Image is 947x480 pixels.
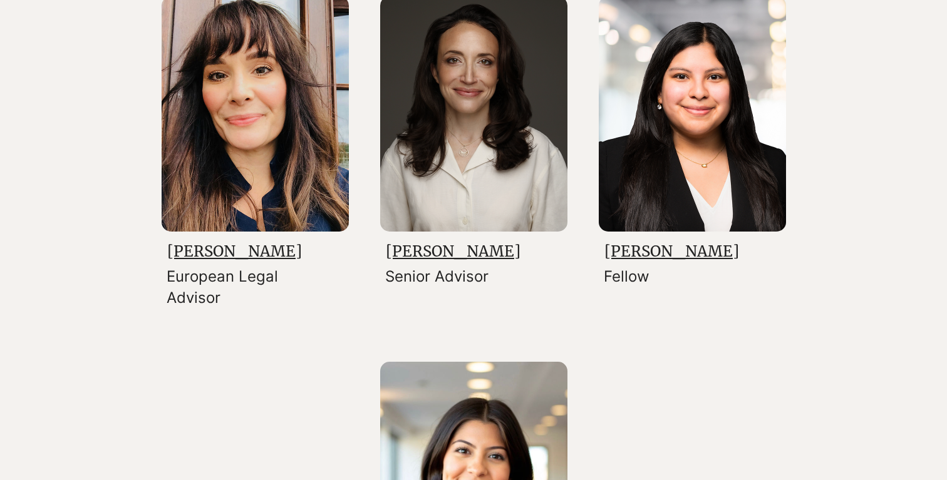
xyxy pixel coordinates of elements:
[385,266,554,287] p: Senior Advisor
[167,266,335,308] p: European Legal Advisor
[167,242,302,261] a: [PERSON_NAME]
[386,242,520,261] a: [PERSON_NAME]
[604,242,739,261] a: [PERSON_NAME]
[604,266,772,287] p: Fellow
